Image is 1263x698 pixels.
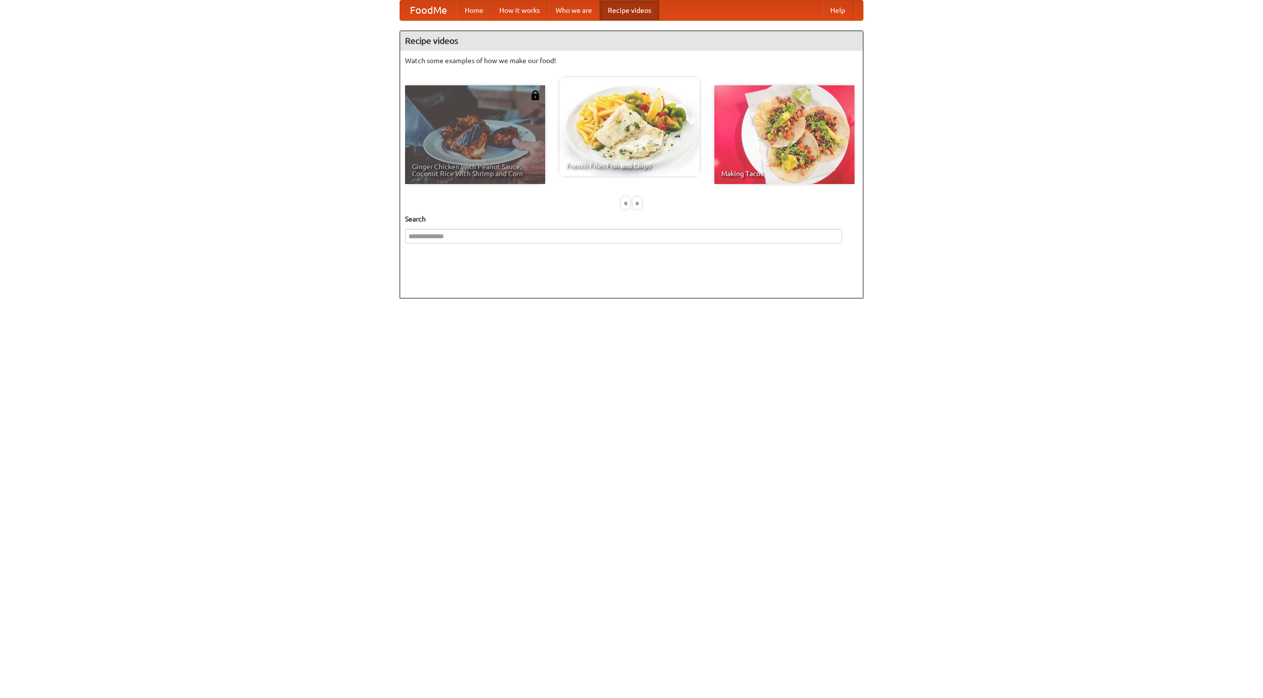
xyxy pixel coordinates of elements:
a: Making Tacos [714,85,854,184]
a: Recipe videos [600,0,659,20]
p: Watch some examples of how we make our food! [405,56,858,66]
h5: Search [405,214,858,224]
img: 483408.png [530,90,540,100]
a: Home [457,0,491,20]
a: Help [822,0,853,20]
a: FoodMe [400,0,457,20]
a: French Fries Fish and Chips [559,77,700,176]
span: French Fries Fish and Chips [566,162,693,169]
div: « [621,197,630,209]
span: Making Tacos [721,170,848,177]
a: Who we are [548,0,600,20]
a: How it works [491,0,548,20]
div: » [633,197,642,209]
h4: Recipe videos [400,31,863,51]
